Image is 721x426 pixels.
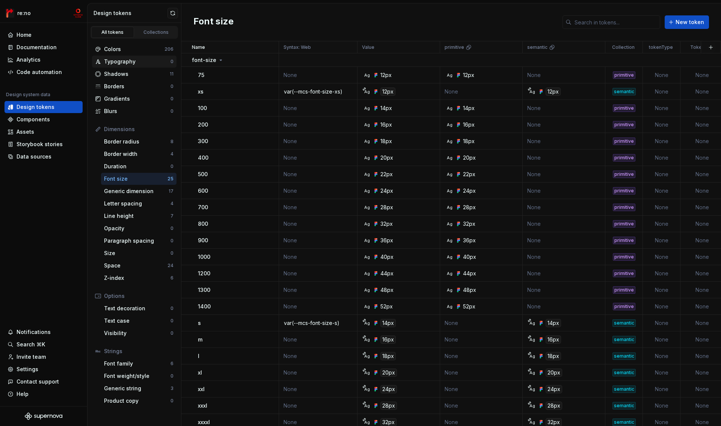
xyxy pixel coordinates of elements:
[2,5,86,21] button: re:nomc-develop
[198,71,204,79] p: 75
[198,319,201,327] p: s
[446,138,453,144] div: Ag
[643,150,680,166] td: None
[17,341,45,348] div: Search ⌘K
[104,95,170,103] div: Gradients
[279,232,357,249] td: None
[364,171,370,177] div: Ag
[104,385,170,392] div: Generic string
[94,29,131,35] div: All tokens
[17,140,63,148] div: Storybook stories
[446,287,453,293] div: Ag
[104,262,167,269] div: Space
[380,303,393,310] div: 52px
[529,403,535,409] div: Ag
[463,187,476,195] div: 24px
[446,237,453,243] div: Ag
[380,220,393,228] div: 32px
[198,154,208,162] p: 400
[523,249,605,265] td: None
[170,275,173,281] div: 6
[284,44,311,50] p: Syntax: Web
[101,136,176,148] a: Border radius8
[380,121,392,128] div: 16px
[523,100,605,116] td: None
[17,56,41,63] div: Analytics
[612,88,636,95] div: semantic
[380,171,393,178] div: 22px
[643,199,680,216] td: None
[101,210,176,222] a: Line height7
[380,154,393,162] div: 20px
[529,370,535,376] div: Ag
[380,253,394,261] div: 40px
[364,353,370,359] div: Ag
[279,249,357,265] td: None
[170,398,173,404] div: 0
[463,303,475,310] div: 52px
[170,71,173,77] div: 11
[362,44,374,50] p: Value
[101,382,176,394] a: Generic string3
[613,204,635,211] div: primitive
[364,270,370,276] div: Ag
[613,303,635,310] div: primitive
[192,56,216,64] p: font-size
[463,154,476,162] div: 20px
[17,44,57,51] div: Documentation
[104,187,169,195] div: Generic dimension
[104,200,170,207] div: Letter spacing
[92,56,176,68] a: Typography0
[25,412,62,420] a: Supernova Logo
[104,45,164,53] div: Colors
[463,121,475,128] div: 16px
[643,166,680,183] td: None
[364,221,370,227] div: Ag
[523,133,605,150] td: None
[104,225,170,232] div: Opacity
[613,253,635,261] div: primitive
[170,96,173,102] div: 0
[170,361,173,367] div: 6
[92,105,176,117] a: Blurs0
[5,9,14,18] img: 4ec385d3-6378-425b-8b33-6545918efdc5.png
[170,108,173,114] div: 0
[170,213,173,219] div: 7
[170,318,173,324] div: 0
[380,270,394,277] div: 44px
[279,216,357,232] td: None
[643,249,680,265] td: None
[170,250,173,256] div: 0
[380,237,393,244] div: 36px
[104,58,170,65] div: Typography
[104,249,170,257] div: Size
[170,330,173,336] div: 0
[364,386,370,392] div: Ag
[380,137,392,145] div: 18px
[5,54,83,66] a: Analytics
[198,187,208,195] p: 600
[364,287,370,293] div: Ag
[170,83,173,89] div: 0
[364,122,370,128] div: Ag
[364,204,370,210] div: Ag
[101,173,176,185] a: Font size25
[198,137,208,145] p: 300
[643,83,680,100] td: None
[198,253,210,261] p: 1000
[17,9,31,17] div: re:no
[101,272,176,284] a: Z-index6
[613,237,635,244] div: primitive
[5,338,83,350] button: Search ⌘K
[198,121,208,128] p: 200
[523,216,605,232] td: None
[529,353,535,359] div: Ag
[279,183,357,199] td: None
[198,286,210,294] p: 1300
[101,148,176,160] a: Border width4
[643,216,680,232] td: None
[279,67,357,83] td: None
[523,116,605,133] td: None
[101,327,176,339] a: Visibility0
[279,100,357,116] td: None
